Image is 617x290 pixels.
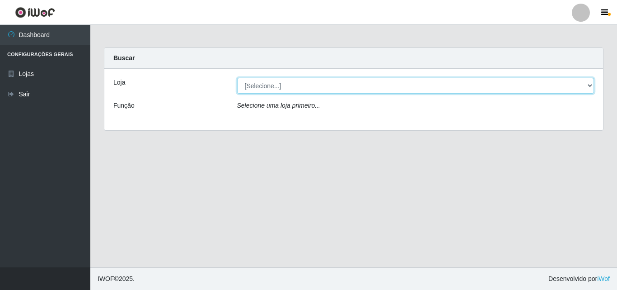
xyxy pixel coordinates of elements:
[113,78,125,87] label: Loja
[113,101,135,110] label: Função
[237,102,320,109] i: Selecione uma loja primeiro...
[98,275,114,282] span: IWOF
[597,275,610,282] a: iWof
[548,274,610,284] span: Desenvolvido por
[15,7,55,18] img: CoreUI Logo
[98,274,135,284] span: © 2025 .
[113,54,135,62] strong: Buscar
